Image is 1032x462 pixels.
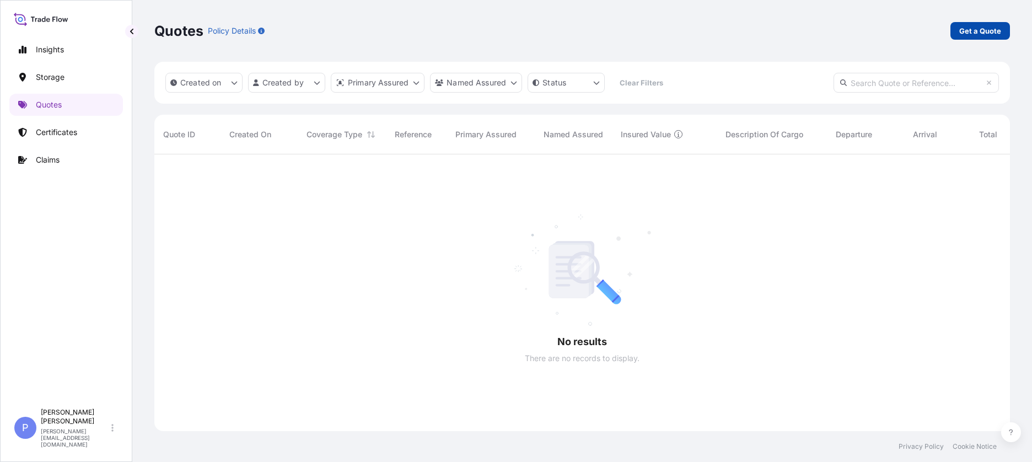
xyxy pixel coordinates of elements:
span: Created On [229,129,271,140]
p: Primary Assured [348,77,409,88]
span: Quote ID [163,129,195,140]
a: Certificates [9,121,123,143]
a: Get a Quote [950,22,1010,40]
p: Quotes [154,22,203,40]
p: Created on [180,77,222,88]
a: Cookie Notice [953,442,997,451]
p: Storage [36,72,64,83]
button: Clear Filters [610,74,672,92]
p: Insights [36,44,64,55]
span: Departure [836,129,872,140]
p: Named Assured [447,77,506,88]
p: [PERSON_NAME][EMAIL_ADDRESS][DOMAIN_NAME] [41,428,109,448]
a: Quotes [9,94,123,116]
button: certificateStatus Filter options [528,73,605,93]
p: [PERSON_NAME] [PERSON_NAME] [41,408,109,426]
span: Total [979,129,997,140]
span: Coverage Type [307,129,362,140]
span: Insured Value [621,129,671,140]
p: Certificates [36,127,77,138]
p: Clear Filters [620,77,663,88]
p: Get a Quote [959,25,1001,36]
p: Claims [36,154,60,165]
span: Primary Assured [455,129,517,140]
p: Quotes [36,99,62,110]
button: cargoOwner Filter options [430,73,522,93]
input: Search Quote or Reference... [834,73,999,93]
span: Description Of Cargo [725,129,803,140]
p: Policy Details [208,25,256,36]
p: Status [542,77,566,88]
button: createdOn Filter options [165,73,243,93]
button: distributor Filter options [331,73,424,93]
button: createdBy Filter options [248,73,325,93]
a: Privacy Policy [899,442,944,451]
button: Sort [364,128,378,141]
span: P [22,422,29,433]
a: Storage [9,66,123,88]
a: Insights [9,39,123,61]
span: Arrival [913,129,937,140]
span: Reference [395,129,432,140]
a: Claims [9,149,123,171]
p: Created by [262,77,304,88]
span: Named Assured [544,129,603,140]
